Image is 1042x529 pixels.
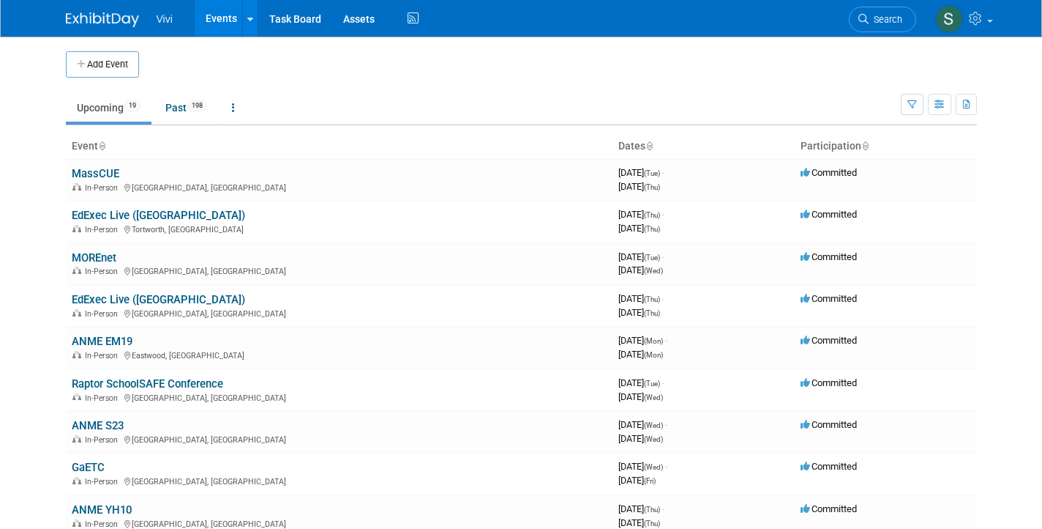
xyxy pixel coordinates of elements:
a: ANME EM19 [72,335,132,348]
span: 19 [124,100,140,111]
span: In-Person [85,477,122,487]
img: ExhibitDay [66,12,139,27]
span: (Wed) [644,435,663,443]
span: - [662,209,664,220]
span: Committed [801,377,857,388]
span: - [662,503,664,514]
img: In-Person Event [72,267,81,274]
span: Committed [801,209,857,220]
img: In-Person Event [72,309,81,317]
span: Committed [801,251,857,262]
div: [GEOGRAPHIC_DATA], [GEOGRAPHIC_DATA] [72,517,607,529]
img: In-Person Event [72,225,81,232]
span: [DATE] [618,419,667,430]
a: Upcoming19 [66,94,151,122]
span: - [662,377,664,388]
div: Eastwood, [GEOGRAPHIC_DATA] [72,349,607,360]
span: - [665,419,667,430]
span: [DATE] [618,167,664,178]
a: Sort by Participation Type [861,140,869,152]
a: Sort by Start Date [645,140,653,152]
span: (Tue) [644,380,660,388]
span: In-Person [85,519,122,529]
span: (Thu) [644,519,660,528]
button: Add Event [66,51,139,78]
span: In-Person [85,225,122,234]
a: ANME S23 [72,419,124,432]
img: In-Person Event [72,519,81,527]
span: Committed [801,335,857,346]
span: In-Person [85,435,122,445]
span: In-Person [85,351,122,360]
span: [DATE] [618,475,656,486]
span: (Thu) [644,183,660,191]
span: (Wed) [644,393,663,402]
span: [DATE] [618,517,660,528]
span: (Wed) [644,463,663,471]
span: [DATE] [618,503,664,514]
span: (Mon) [644,351,663,359]
span: (Thu) [644,211,660,219]
img: Sara Membreno [935,5,963,33]
span: [DATE] [618,391,663,402]
span: (Tue) [644,169,660,177]
span: Committed [801,461,857,472]
a: MassCUE [72,167,119,180]
img: In-Person Event [72,393,81,401]
a: Raptor SchoolSAFE Conference [72,377,223,391]
span: (Thu) [644,309,660,317]
div: [GEOGRAPHIC_DATA], [GEOGRAPHIC_DATA] [72,264,607,276]
a: Sort by Event Name [98,140,105,152]
th: Dates [612,134,795,159]
div: [GEOGRAPHIC_DATA], [GEOGRAPHIC_DATA] [72,181,607,193]
span: In-Person [85,267,122,276]
span: [DATE] [618,349,663,360]
span: (Tue) [644,254,660,262]
span: (Wed) [644,267,663,275]
th: Event [66,134,612,159]
div: [GEOGRAPHIC_DATA], [GEOGRAPHIC_DATA] [72,475,607,487]
span: Vivi [157,13,173,25]
span: [DATE] [618,251,664,262]
span: In-Person [85,393,122,403]
span: In-Person [85,309,122,319]
span: (Thu) [644,225,660,233]
a: Search [849,7,916,32]
img: In-Person Event [72,477,81,484]
div: [GEOGRAPHIC_DATA], [GEOGRAPHIC_DATA] [72,307,607,319]
a: ANME YH10 [72,503,132,517]
span: [DATE] [618,461,667,472]
span: Committed [801,503,857,514]
img: In-Person Event [72,435,81,443]
a: EdExec Live ([GEOGRAPHIC_DATA]) [72,209,245,222]
span: (Fri) [644,477,656,485]
span: (Wed) [644,421,663,429]
span: In-Person [85,183,122,193]
span: [DATE] [618,377,664,388]
a: GaETC [72,461,105,474]
span: Committed [801,419,857,430]
span: [DATE] [618,181,660,192]
span: [DATE] [618,335,667,346]
span: Search [869,14,902,25]
div: Tortworth, [GEOGRAPHIC_DATA] [72,223,607,234]
span: - [665,335,667,346]
img: In-Person Event [72,183,81,190]
th: Participation [795,134,977,159]
img: In-Person Event [72,351,81,358]
div: [GEOGRAPHIC_DATA], [GEOGRAPHIC_DATA] [72,433,607,445]
span: - [665,461,667,472]
span: Committed [801,293,857,304]
span: [DATE] [618,209,664,220]
div: [GEOGRAPHIC_DATA], [GEOGRAPHIC_DATA] [72,391,607,403]
span: [DATE] [618,433,663,444]
span: Committed [801,167,857,178]
span: - [662,293,664,304]
span: (Thu) [644,506,660,514]
span: - [662,251,664,262]
a: MOREnet [72,251,116,264]
span: [DATE] [618,307,660,318]
span: 198 [187,100,207,111]
span: (Mon) [644,337,663,345]
span: [DATE] [618,293,664,304]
